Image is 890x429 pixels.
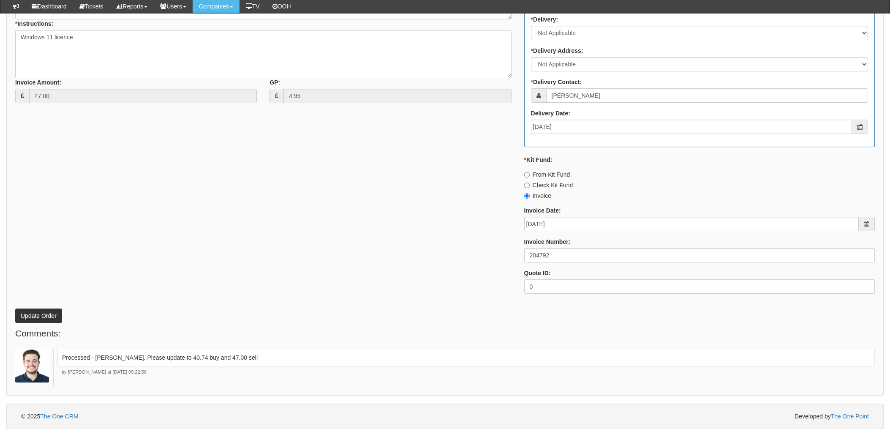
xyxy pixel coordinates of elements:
[524,238,571,246] label: Invoice Number:
[531,46,583,55] label: Delivery Address:
[21,413,79,420] span: © 2025
[831,413,869,420] a: The One Point
[15,19,53,28] label: Instructions:
[524,170,570,179] label: From Kit Fund
[531,15,558,24] label: Delivery:
[524,206,561,215] label: Invoice Date:
[524,269,551,277] label: Quote ID:
[524,181,573,189] label: Check Kit Fund
[795,412,869,421] span: Developed by
[15,349,49,383] img: Jacob Hodgson
[524,193,530,199] input: Invoice
[524,191,551,200] label: Invoice
[524,156,553,164] label: Kit Fund:
[15,309,62,323] button: Update Order
[40,413,78,420] a: The One CRM
[524,172,530,178] input: From Kit Fund
[62,353,870,362] p: Processed - [PERSON_NAME]. Please update to 40.74 buy and 47.00 sell
[15,78,61,87] label: Invoice Amount:
[531,109,570,117] label: Delivery Date:
[15,30,512,78] textarea: Windows 11 licence
[269,78,280,87] label: GP:
[531,78,582,86] label: Delivery Contact:
[57,369,875,376] p: by [PERSON_NAME] at [DATE] 09:22:56
[15,327,60,340] legend: Comments:
[524,183,530,188] input: Check Kit Fund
